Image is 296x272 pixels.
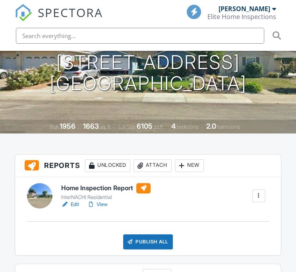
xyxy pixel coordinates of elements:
[61,183,151,193] h6: Home Inspection Report
[123,234,173,249] div: Publish All
[61,183,151,201] a: Home Inspection Report InterNACHI Residential
[177,124,199,130] span: bedrooms
[206,122,216,130] div: 2.0
[119,124,135,130] span: Lot Size
[87,201,108,208] a: View
[83,122,99,130] div: 1663
[61,194,151,201] div: InterNACHI Residential
[16,28,264,44] input: Search everything...
[15,4,32,21] img: The Best Home Inspection Software - Spectora
[175,159,204,172] div: New
[50,124,58,130] span: Built
[217,124,240,130] span: bathrooms
[133,159,172,172] div: Attach
[50,52,247,94] h1: [STREET_ADDRESS] [GEOGRAPHIC_DATA]
[15,154,281,177] h3: Reports
[137,122,153,130] div: 6105
[100,124,111,130] span: sq. ft.
[171,122,176,130] div: 4
[154,124,164,130] span: sq.ft.
[38,4,103,21] span: SPECTORA
[219,5,270,13] div: [PERSON_NAME]
[61,201,79,208] a: Edit
[15,11,103,27] a: SPECTORA
[60,122,75,130] div: 1956
[85,159,130,172] div: Unlocked
[207,13,276,21] div: Elite Home Inspections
